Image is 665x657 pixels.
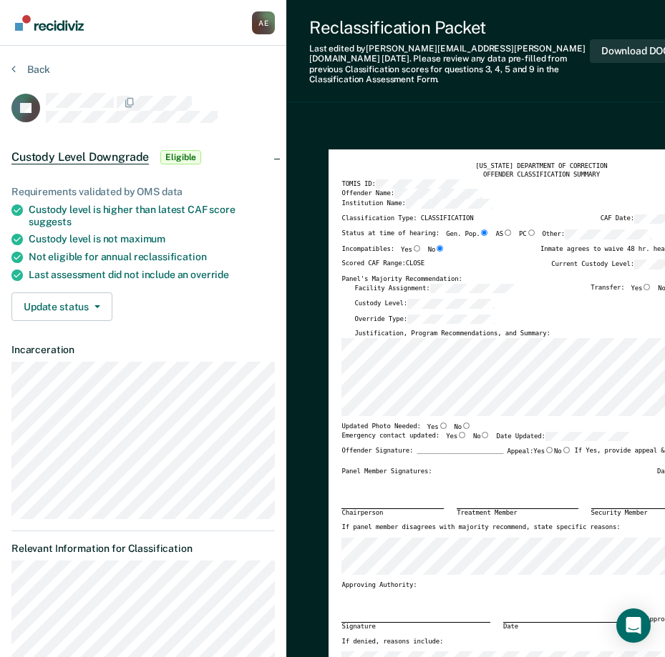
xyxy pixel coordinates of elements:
span: suggests [29,216,72,227]
input: Custody Level: [407,299,495,309]
dt: Incarceration [11,344,275,356]
div: Updated Photo Needed: [341,423,471,432]
label: Other: [543,229,652,239]
span: Custody Level Downgrade [11,150,149,164]
input: TOMIS ID: [376,179,463,189]
input: AS [503,229,513,236]
label: If denied, reasons include: [341,638,443,646]
button: Update status [11,292,112,321]
input: Override Type: [407,315,495,325]
span: override [190,269,229,280]
div: Not eligible for annual [29,251,275,263]
span: Eligible [160,150,201,164]
input: Yes [439,423,448,429]
input: Facility Assignment: [430,284,518,294]
div: Requirements validated by OMS data [11,186,275,198]
label: TOMIS ID: [341,179,462,189]
input: No [462,423,471,429]
input: Other: [565,229,652,239]
input: Yes [545,447,554,453]
div: Status at time of hearing: [341,229,651,245]
div: Chairperson [341,508,444,518]
div: Custody level is higher than latest CAF score [29,204,275,228]
label: AS [495,229,513,239]
input: No [435,245,445,252]
input: Yes [412,245,422,252]
input: Date Updated: [545,432,633,442]
dt: Relevant Information for Classification [11,543,275,555]
input: Offender Name: [394,189,482,199]
input: No [480,432,490,438]
label: PC [519,229,536,239]
label: Appeal: [507,447,571,462]
label: Custody Level: [354,299,494,309]
div: Last edited by [PERSON_NAME][EMAIL_ADDRESS][PERSON_NAME][DOMAIN_NAME] . Please review any data pr... [309,44,590,85]
label: Yes [533,447,554,456]
div: Incompatibles: [341,245,445,260]
input: Gen. Pop. [480,229,489,236]
label: Institution Name: [341,199,492,209]
label: If panel member disagrees with majority recommend, state specific reasons: [341,523,620,532]
label: Yes [446,432,467,442]
label: Classification Type: CLASSIFICATION [341,214,473,224]
div: Date [503,622,633,631]
label: Scored CAF Range: CLOSE [341,260,424,270]
button: Back [11,63,50,76]
span: maximum [120,233,165,244]
button: Profile dropdown button [252,11,275,34]
label: No [455,423,472,432]
label: Yes [631,284,652,294]
div: Treatment Member [457,508,578,518]
label: Yes [401,245,422,255]
div: Last assessment did not include an [29,269,275,281]
div: Custody level is not [29,233,275,245]
input: Yes [457,432,467,438]
div: Signature [341,622,490,631]
span: reclassification [134,251,207,262]
label: Justification, Program Recommendations, and Summary: [354,330,550,338]
label: No [428,245,445,255]
label: Offender Name: [341,189,481,199]
label: Yes [427,423,448,432]
label: Date Updated: [496,432,632,442]
input: Institution Name: [406,199,493,209]
div: Panel Member Signatures: [341,468,432,476]
label: Facility Assignment: [354,284,517,294]
div: Reclassification Packet [309,17,590,38]
img: Recidiviz [15,15,84,31]
div: Open Intercom Messenger [616,608,651,643]
span: [DATE] [382,54,409,64]
div: Emergency contact updated: [341,432,632,448]
div: A E [252,11,275,34]
label: Gen. Pop. [446,229,489,239]
input: PC [527,229,536,236]
input: Yes [642,284,651,290]
label: No [473,432,490,442]
label: Override Type: [354,315,494,325]
input: No [562,447,571,453]
label: No [554,447,571,456]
